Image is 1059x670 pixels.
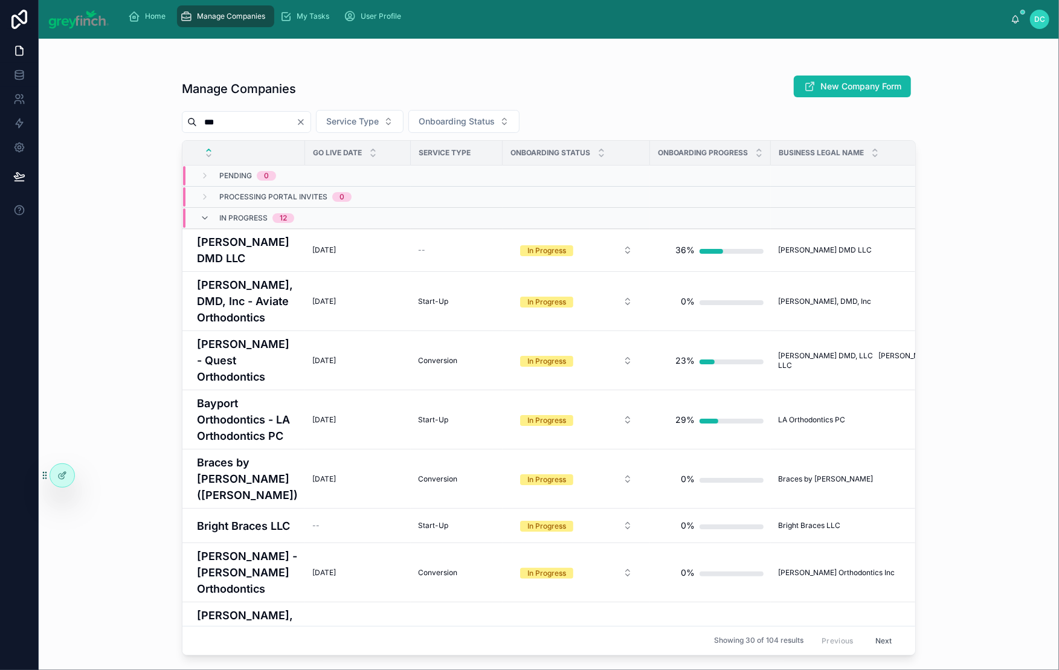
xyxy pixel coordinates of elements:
[681,514,695,538] div: 0%
[312,521,320,530] span: --
[778,568,974,578] a: [PERSON_NAME] Orthodontics Inc
[675,238,695,262] div: 36%
[197,518,298,534] a: Bright Braces LLC
[48,10,109,29] img: App logo
[312,297,404,306] a: [DATE]
[527,474,566,485] div: In Progress
[657,467,764,491] a: 0%
[146,11,166,21] span: Home
[197,395,298,444] a: Bayport Orthodontics - LA Orthodontics PC
[418,245,425,255] span: --
[418,521,495,530] a: Start-Up
[778,521,974,530] a: Bright Braces LLC
[312,297,336,306] span: [DATE]
[341,5,410,27] a: User Profile
[527,521,566,532] div: In Progress
[219,171,252,181] span: Pending
[264,171,269,181] div: 0
[297,11,330,21] span: My Tasks
[657,514,764,538] a: 0%
[418,415,448,425] span: Start-Up
[418,568,495,578] a: Conversion
[510,349,643,372] a: Select Button
[312,474,404,484] a: [DATE]
[312,568,336,578] span: [DATE]
[778,297,871,306] span: [PERSON_NAME], DMD, Inc
[510,409,642,431] button: Select Button
[778,351,974,370] a: [PERSON_NAME] DMD, LLC [PERSON_NAME] DMD2, LLC
[510,468,642,490] button: Select Button
[197,336,298,385] a: [PERSON_NAME] - Quest Orthodontics
[510,148,590,158] span: Onboarding Status
[177,5,274,27] a: Manage Companies
[681,561,695,585] div: 0%
[119,3,1011,30] div: scrollable content
[419,148,471,158] span: Service Type
[219,192,327,202] span: Processing Portal Invites
[219,213,268,223] span: In Progress
[312,415,404,425] a: [DATE]
[197,277,298,326] a: [PERSON_NAME], DMD, Inc - Aviate Orthodontics
[418,297,448,306] span: Start-Up
[1034,14,1045,24] span: DC
[510,468,643,491] a: Select Button
[527,415,566,426] div: In Progress
[681,289,695,314] div: 0%
[312,568,404,578] a: [DATE]
[510,514,643,537] a: Select Button
[510,290,643,313] a: Select Button
[675,349,695,373] div: 23%
[510,239,642,261] button: Select Button
[418,245,495,255] a: --
[313,148,362,158] span: Go Live Date
[418,568,457,578] span: Conversion
[527,568,566,579] div: In Progress
[312,415,336,425] span: [DATE]
[418,415,495,425] a: Start-Up
[527,245,566,256] div: In Progress
[418,474,457,484] span: Conversion
[312,356,336,366] span: [DATE]
[197,548,298,597] a: [PERSON_NAME] - [PERSON_NAME] Orthodontics
[510,562,642,584] button: Select Button
[778,568,895,578] span: [PERSON_NAME] Orthodontics Inc
[658,148,748,158] span: Onboarding Progress
[198,11,266,21] span: Manage Companies
[657,238,764,262] a: 36%
[779,148,864,158] span: Business Legal Name
[340,192,344,202] div: 0
[510,515,642,536] button: Select Button
[714,636,803,646] span: Showing 30 of 104 results
[778,415,974,425] a: LA Orthodontics PC
[326,115,379,127] span: Service Type
[277,5,338,27] a: My Tasks
[296,117,311,127] button: Clear
[778,245,872,255] span: [PERSON_NAME] DMD LLC
[418,356,495,366] a: Conversion
[657,561,764,585] a: 0%
[312,245,404,255] a: [DATE]
[197,454,298,503] a: Braces by [PERSON_NAME] ([PERSON_NAME])
[510,291,642,312] button: Select Button
[182,80,296,97] h1: Manage Companies
[794,76,911,97] button: New Company Form
[280,213,287,223] div: 12
[418,521,448,530] span: Start-Up
[820,80,901,92] span: New Company Form
[510,350,642,372] button: Select Button
[778,297,974,306] a: [PERSON_NAME], DMD, Inc
[867,631,901,650] button: Next
[312,474,336,484] span: [DATE]
[312,245,336,255] span: [DATE]
[675,408,695,432] div: 29%
[657,349,764,373] a: 23%
[681,467,695,491] div: 0%
[510,239,643,262] a: Select Button
[778,245,974,255] a: [PERSON_NAME] DMD LLC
